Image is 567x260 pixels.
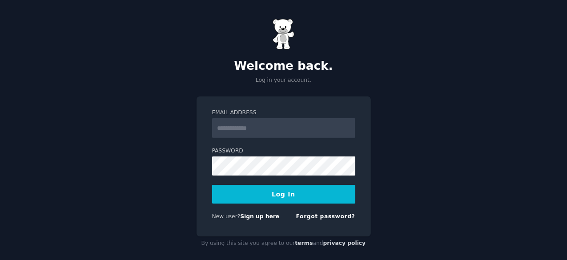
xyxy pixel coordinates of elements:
[212,109,355,117] label: Email Address
[296,213,355,220] a: Forgot password?
[240,213,279,220] a: Sign up here
[197,59,371,73] h2: Welcome back.
[273,19,295,50] img: Gummy Bear
[323,240,366,246] a: privacy policy
[197,236,371,251] div: By using this site you agree to our and
[295,240,313,246] a: terms
[197,76,371,84] p: Log in your account.
[212,147,355,155] label: Password
[212,213,241,220] span: New user?
[212,185,355,204] button: Log In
